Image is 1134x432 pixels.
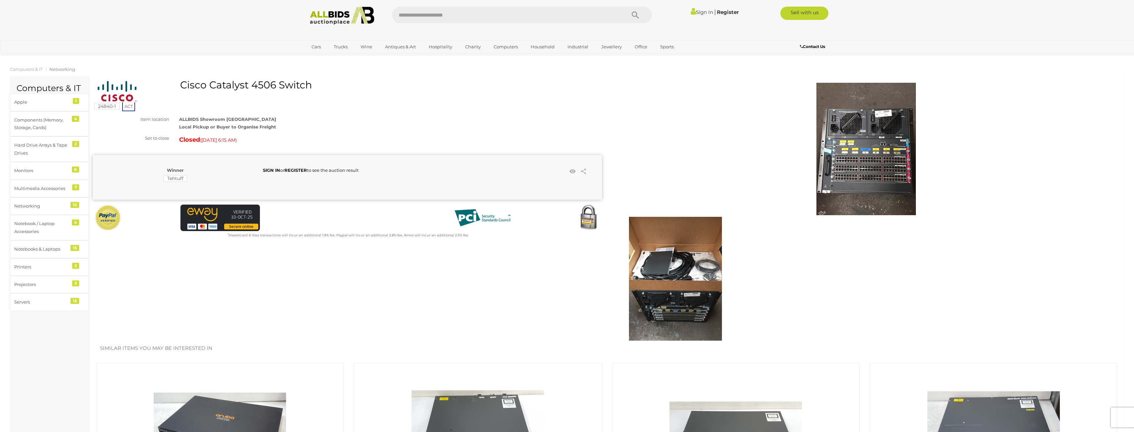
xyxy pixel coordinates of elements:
[575,205,602,231] img: Secured by Rapid SSL
[14,245,69,253] div: Notebooks & Laptops
[72,219,79,225] div: 4
[567,167,577,176] li: Watch this item
[94,103,120,110] mark: 24840-1
[10,240,89,258] a: Notebooks & Laptops 15
[88,116,174,123] div: Item location
[780,7,828,20] a: Sell with us
[714,8,716,16] span: |
[800,83,932,215] img: Cisco Catalyst 4506 Switch
[17,84,82,93] h2: Computers & IT
[10,111,89,137] a: Components (Memory, Storage, Cards) 4
[10,258,89,276] a: Printers 2
[424,41,457,52] a: Hospitality
[489,41,522,52] a: Computers
[167,168,184,173] b: Winner
[179,136,200,143] strong: Closed
[284,168,307,173] a: REGISTER
[10,180,89,197] a: Multimedia Accessories 7
[461,41,485,52] a: Charity
[71,298,79,304] div: 15
[96,79,600,90] h1: Cisco Catalyst 4506 Switch
[94,205,122,231] img: Official PayPal Seal
[10,293,89,311] a: Servers 15
[14,141,69,157] div: Hard Drive Arrays & Tape Drives
[72,184,79,190] div: 7
[381,41,420,52] a: Antiques & Art
[10,197,89,215] a: Networking 12
[10,215,89,240] a: Notebook / Laptop Accessories 4
[179,117,276,122] strong: ALLBIDS Showroom [GEOGRAPHIC_DATA]
[10,162,89,179] a: Monitors 6
[356,41,376,52] a: Wine
[49,67,75,72] a: Networking
[619,7,652,23] button: Search
[614,217,737,341] img: Cisco Catalyst 4506 Switch
[449,205,516,231] img: PCI DSS compliant
[14,185,69,192] div: Multimedia Accessories
[10,136,89,162] a: Hard Drive Arrays & Tape Drives 2
[14,281,69,288] div: Projectors
[73,98,79,104] div: 1
[71,202,79,208] div: 12
[691,9,713,15] a: Sign In
[14,263,69,271] div: Printers
[201,137,235,143] span: [DATE] 6:15 AM
[263,168,359,173] span: or to see the auction result
[307,41,325,52] a: Cars
[72,167,79,172] div: 6
[179,124,276,129] strong: Local Pickup or Buyer to Organise Freight
[563,41,593,52] a: Industrial
[72,263,79,269] div: 2
[88,134,174,142] div: Set to close
[72,141,79,147] div: 2
[307,52,363,63] a: [GEOGRAPHIC_DATA]
[329,41,352,52] a: Trucks
[14,220,69,235] div: Notebook / Laptop Accessories
[10,93,89,111] a: Apple 1
[71,245,79,251] div: 15
[597,41,626,52] a: Jewellery
[717,9,739,15] a: Register
[800,44,825,49] b: Contact Us
[263,168,280,173] a: SIGN IN
[14,202,69,210] div: Networking
[10,67,43,72] a: Computers & IT
[72,280,79,286] div: 3
[94,104,120,109] a: 24840-1
[526,41,559,52] a: Household
[630,41,652,52] a: Office
[164,175,187,182] mark: Tehtuff
[14,167,69,174] div: Monitors
[96,81,139,102] img: Cisco Catalyst 4506 Switch
[14,298,69,306] div: Servers
[72,116,79,122] div: 4
[14,116,69,132] div: Components (Memory, Storage, Cards)
[100,346,1113,351] h2: Similar items you may be interested in
[227,233,469,237] small: Mastercard & Visa transactions will incur an additional 1.9% fee. Paypal will incur an additional...
[800,43,827,50] a: Contact Us
[200,137,237,143] span: ( )
[306,7,378,25] img: Allbids.com.au
[14,98,69,106] div: Apple
[180,205,260,231] img: eWAY Payment Gateway
[10,276,89,293] a: Projectors 3
[122,101,135,111] span: ACT
[656,41,678,52] a: Sports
